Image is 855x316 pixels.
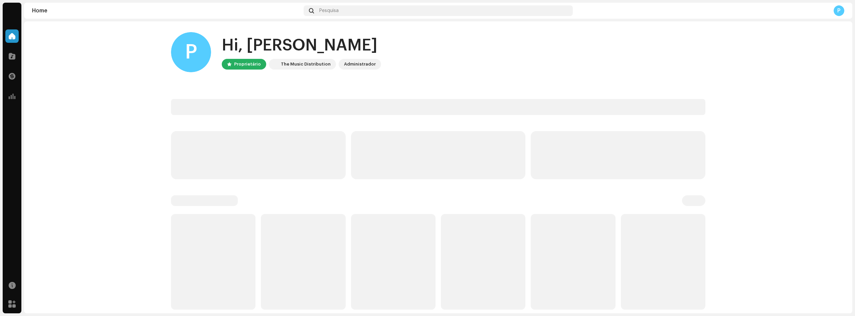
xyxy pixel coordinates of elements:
div: The Music Distribution [281,60,331,68]
div: Home [32,8,301,13]
img: 622bc8f8-b98b-49b5-8c6c-3a84fb01c0a0 [270,60,278,68]
div: P [171,32,211,72]
div: Hi, [PERSON_NAME] [222,35,381,56]
div: Proprietário [234,60,261,68]
div: Administrador [344,60,376,68]
span: Pesquisa [319,8,339,13]
div: P [834,5,844,16]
